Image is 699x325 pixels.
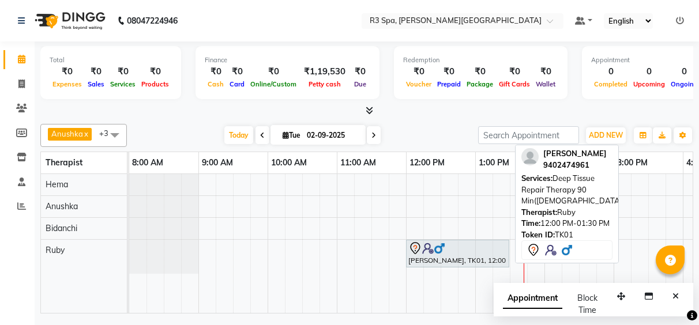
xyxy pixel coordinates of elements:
span: Appointment [503,288,562,309]
div: ₹0 [350,65,370,78]
div: ₹0 [85,65,107,78]
img: logo [29,5,108,37]
span: Online/Custom [247,80,299,88]
div: ₹0 [533,65,558,78]
span: Tue [280,131,303,139]
span: Products [138,80,172,88]
div: ₹0 [227,65,247,78]
span: Expenses [50,80,85,88]
span: Anushka [46,201,78,211]
a: 1:00 PM [476,154,512,171]
input: 2025-09-02 [303,127,361,144]
button: Close [667,288,684,305]
input: Search Appointment [478,126,579,144]
div: 0 [591,65,630,78]
img: profile [521,148,539,165]
div: 9402474961 [543,160,607,171]
div: ₹0 [464,65,496,78]
span: Wallet [533,80,558,88]
span: Upcoming [630,80,668,88]
div: ₹0 [434,65,464,78]
a: 11:00 AM [337,154,379,171]
span: Therapist [46,157,82,168]
a: 10:00 AM [268,154,310,171]
div: ₹0 [496,65,533,78]
div: 12:00 PM-01:30 PM [521,218,612,229]
a: 8:00 AM [129,154,166,171]
div: ₹0 [205,65,227,78]
span: Hema [46,179,68,190]
span: Block Time [577,293,597,315]
b: 08047224946 [127,5,178,37]
a: x [83,129,88,138]
span: Ruby [46,245,65,255]
div: ₹0 [107,65,138,78]
div: 0 [630,65,668,78]
a: 3:00 PM [614,154,651,171]
div: [PERSON_NAME], TK01, 12:00 PM-01:30 PM, Deep Tissue Repair Therapy 90 Min([DEMOGRAPHIC_DATA]) [407,241,508,266]
span: ADD NEW [589,131,623,139]
span: +3 [99,129,117,138]
div: Finance [205,55,370,65]
span: Prepaid [434,80,464,88]
span: Voucher [403,80,434,88]
a: 9:00 AM [199,154,236,171]
div: ₹0 [403,65,434,78]
span: Package [464,80,496,88]
span: Therapist: [521,207,557,217]
span: Token ID: [521,230,555,239]
span: Today [224,126,253,144]
span: Time: [521,218,540,228]
span: Due [351,80,369,88]
span: Petty cash [306,80,344,88]
span: [PERSON_NAME] [543,149,607,158]
span: Services [107,80,138,88]
button: ADD NEW [586,127,626,143]
span: Anushka [51,129,83,138]
span: Sales [85,80,107,88]
span: Card [227,80,247,88]
div: Redemption [403,55,558,65]
div: ₹0 [50,65,85,78]
span: Gift Cards [496,80,533,88]
div: ₹0 [247,65,299,78]
span: Deep Tissue Repair Therapy 90 Min([DEMOGRAPHIC_DATA]) [521,173,625,205]
div: ₹0 [138,65,172,78]
div: TK01 [521,229,612,241]
span: Completed [591,80,630,88]
span: Bidanchi [46,223,77,233]
span: Services: [521,173,553,183]
span: Cash [205,80,227,88]
div: Total [50,55,172,65]
div: ₹1,19,530 [299,65,350,78]
a: 12:00 PM [407,154,448,171]
div: Ruby [521,207,612,218]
